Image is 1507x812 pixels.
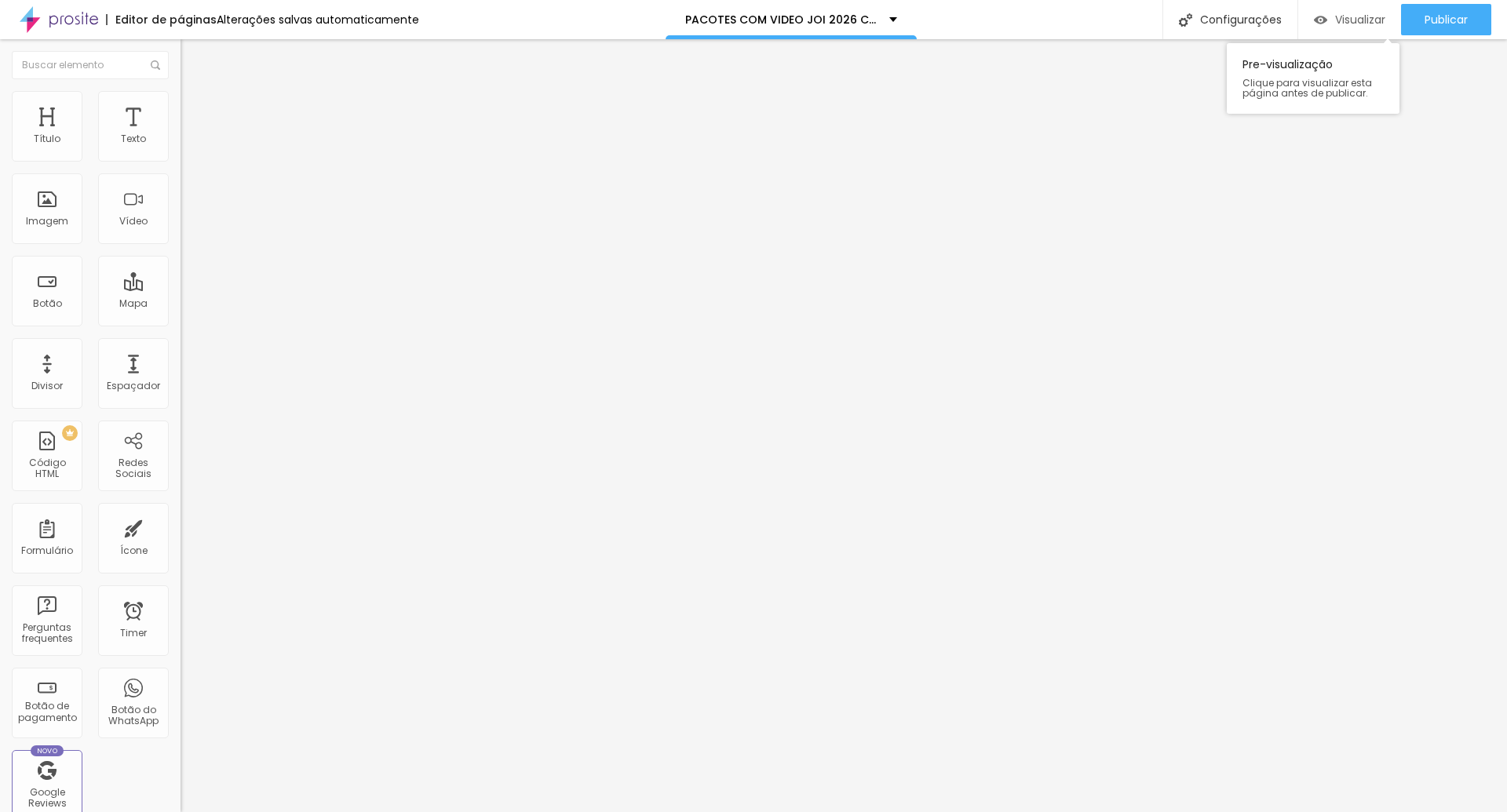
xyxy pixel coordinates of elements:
div: Botão do WhatsApp [102,705,164,727]
span: Publicar [1425,13,1468,26]
div: Botão de pagamento [16,701,78,723]
img: Icone [1179,13,1192,27]
div: Botão [33,298,62,309]
div: Perguntas frequentes [16,622,78,645]
img: Icone [151,60,160,70]
div: Novo [31,745,64,756]
div: Imagem [26,216,68,227]
div: Pre-visualização [1227,43,1399,114]
input: Buscar elemento [12,51,169,79]
button: Publicar [1401,4,1491,35]
div: Alterações salvas automaticamente [217,14,419,25]
div: Título [34,133,60,144]
div: Texto [121,133,146,144]
div: Vídeo [119,216,148,227]
div: Editor de páginas [106,14,217,25]
button: Visualizar [1298,4,1401,35]
div: Ícone [120,545,148,556]
div: Mapa [119,298,148,309]
span: Clique para visualizar esta página antes de publicar. [1242,78,1384,98]
div: Formulário [21,545,73,556]
div: Código HTML [16,457,78,480]
img: view-1.svg [1314,13,1327,27]
div: Timer [120,628,147,639]
div: Divisor [31,381,63,391]
div: Espaçador [107,381,160,391]
span: Visualizar [1335,13,1385,26]
div: Redes Sociais [102,457,164,480]
div: Google Reviews [16,787,78,810]
p: PACOTES COM VIDEO JOI 2026 Casamento - FOTO e VIDEO [685,14,878,25]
